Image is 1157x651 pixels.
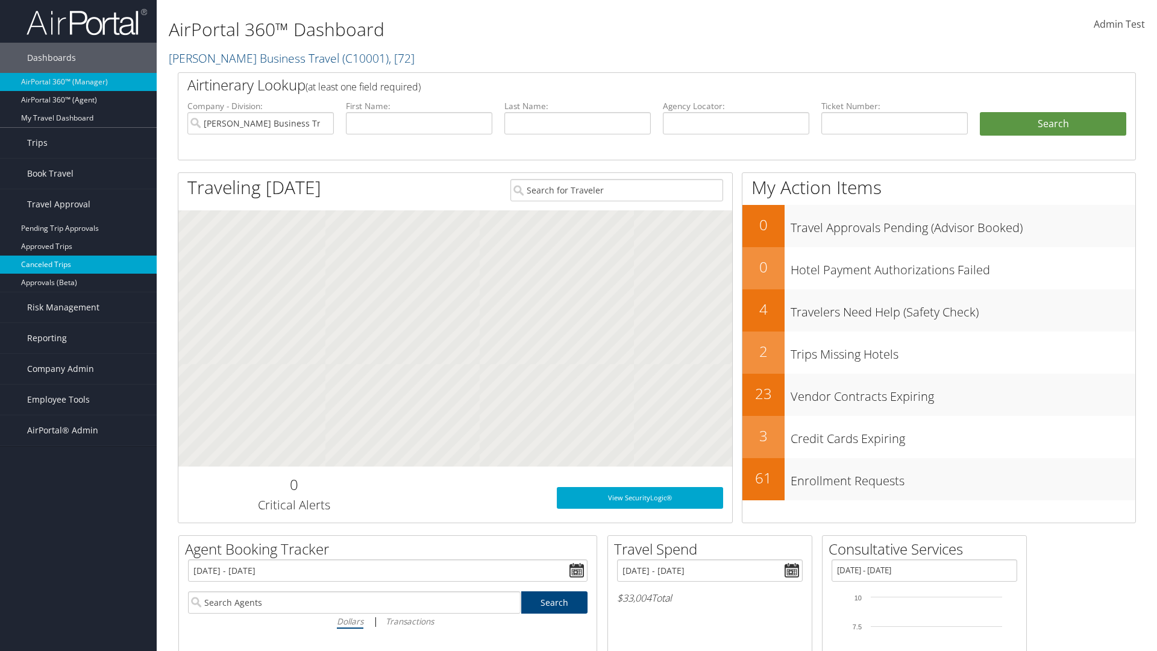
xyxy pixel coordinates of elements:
h3: Hotel Payment Authorizations Failed [791,256,1135,278]
img: airportal-logo.png [27,8,147,36]
span: Book Travel [27,159,74,189]
label: Company - Division: [187,100,334,112]
a: 3Credit Cards Expiring [742,416,1135,458]
i: Dollars [337,615,363,627]
label: Last Name: [504,100,651,112]
h2: 23 [742,383,785,404]
h2: 3 [742,426,785,446]
h3: Travel Approvals Pending (Advisor Booked) [791,213,1135,236]
h1: AirPortal 360™ Dashboard [169,17,820,42]
h2: 61 [742,468,785,488]
a: 61Enrollment Requests [742,458,1135,500]
i: Transactions [386,615,434,627]
span: Trips [27,128,48,158]
label: First Name: [346,100,492,112]
a: 2Trips Missing Hotels [742,332,1135,374]
span: ( C10001 ) [342,50,389,66]
a: [PERSON_NAME] Business Travel [169,50,415,66]
label: Agency Locator: [663,100,809,112]
h2: 0 [742,257,785,277]
span: Risk Management [27,292,99,322]
a: 23Vendor Contracts Expiring [742,374,1135,416]
input: Search Agents [188,591,521,614]
span: Reporting [27,323,67,353]
div: | [188,614,588,629]
h2: 0 [742,215,785,235]
h3: Vendor Contracts Expiring [791,382,1135,405]
span: Company Admin [27,354,94,384]
a: View SecurityLogic® [557,487,723,509]
h2: Airtinerary Lookup [187,75,1047,95]
h2: 4 [742,299,785,319]
span: $33,004 [617,591,651,605]
h1: Traveling [DATE] [187,175,321,200]
span: Admin Test [1094,17,1145,31]
h2: Agent Booking Tracker [185,539,597,559]
h3: Travelers Need Help (Safety Check) [791,298,1135,321]
h3: Critical Alerts [187,497,400,514]
input: Search for Traveler [510,179,723,201]
span: , [ 72 ] [389,50,415,66]
a: 0Hotel Payment Authorizations Failed [742,247,1135,289]
a: Search [521,591,588,614]
h3: Enrollment Requests [791,467,1135,489]
span: AirPortal® Admin [27,415,98,445]
span: (at least one field required) [306,80,421,93]
h2: Travel Spend [614,539,812,559]
a: 0Travel Approvals Pending (Advisor Booked) [742,205,1135,247]
label: Ticket Number: [821,100,968,112]
tspan: 7.5 [853,623,862,631]
h2: 2 [742,341,785,362]
h3: Trips Missing Hotels [791,340,1135,363]
h2: Consultative Services [829,539,1026,559]
span: Travel Approval [27,189,90,219]
span: Employee Tools [27,385,90,415]
h2: 0 [187,474,400,495]
button: Search [980,112,1126,136]
h1: My Action Items [742,175,1135,200]
h3: Credit Cards Expiring [791,424,1135,447]
span: Dashboards [27,43,76,73]
a: 4Travelers Need Help (Safety Check) [742,289,1135,332]
h6: Total [617,591,803,605]
tspan: 10 [854,594,862,602]
a: Admin Test [1094,6,1145,43]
